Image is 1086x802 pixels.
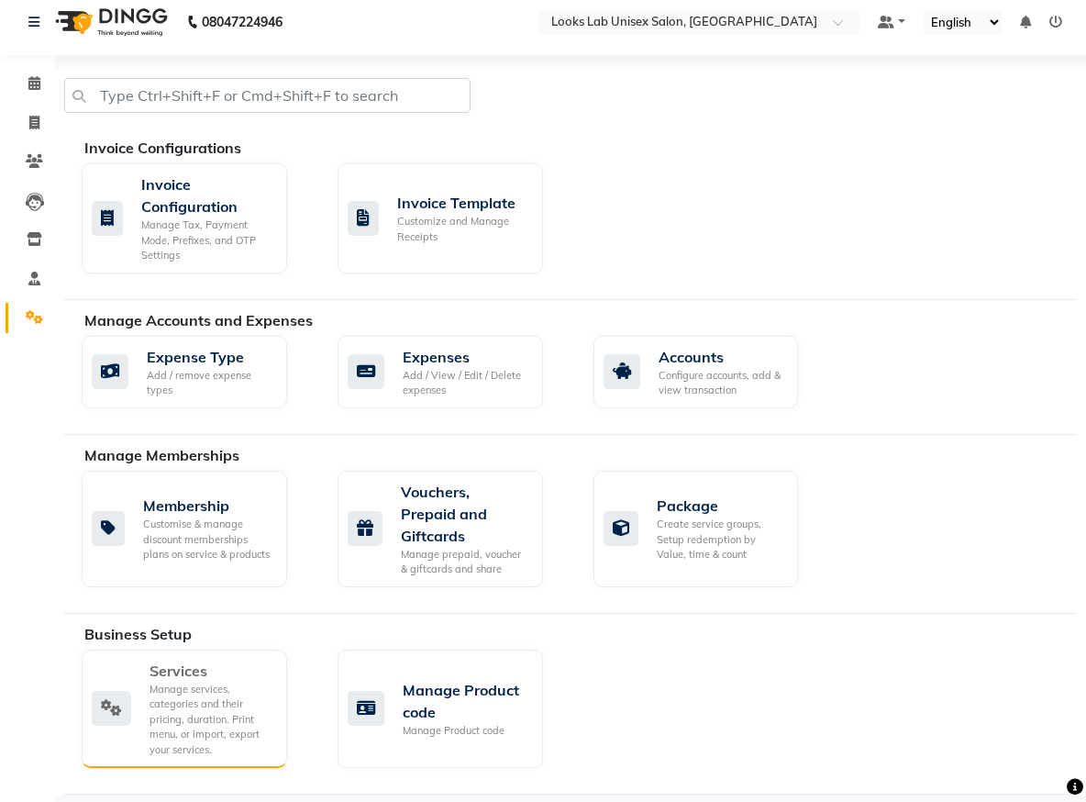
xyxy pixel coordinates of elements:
div: Expense Type [147,346,272,368]
div: Services [150,660,272,682]
a: ServicesManage services, categories and their pricing, duration. Print menu, or import, export yo... [82,650,310,769]
div: Create service groups, Setup redemption by Value, time & count [657,517,784,563]
a: Invoice TemplateCustomize and Manage Receipts [338,163,566,273]
div: Manage Product code [403,679,528,723]
a: Vouchers, Prepaid and GiftcardsManage prepaid, voucher & giftcards and share [338,471,566,587]
a: Invoice ConfigurationManage Tax, Payment Mode, Prefixes, and OTP Settings [82,163,310,273]
a: AccountsConfigure accounts, add & view transaction [593,336,822,408]
div: Add / View / Edit / Delete expenses [403,368,528,398]
a: ExpensesAdd / View / Edit / Delete expenses [338,336,566,408]
div: Accounts [659,346,784,368]
a: Expense TypeAdd / remove expense types [82,336,310,408]
div: Add / remove expense types [147,368,272,398]
div: Expenses [403,346,528,368]
a: PackageCreate service groups, Setup redemption by Value, time & count [593,471,822,587]
div: Membership [143,495,272,517]
div: Vouchers, Prepaid and Giftcards [401,481,528,547]
div: Manage Tax, Payment Mode, Prefixes, and OTP Settings [141,217,272,263]
a: MembershipCustomise & manage discount memberships plans on service & products [82,471,310,587]
div: Configure accounts, add & view transaction [659,368,784,398]
div: Customize and Manage Receipts [397,214,528,244]
div: Manage prepaid, voucher & giftcards and share [401,547,528,577]
a: Manage Product codeManage Product code [338,650,566,769]
input: Type Ctrl+Shift+F or Cmd+Shift+F to search [64,78,471,113]
div: Package [657,495,784,517]
div: Invoice Configuration [141,173,272,217]
div: Customise & manage discount memberships plans on service & products [143,517,272,563]
div: Manage Product code [403,723,528,739]
div: Manage services, categories and their pricing, duration. Print menu, or import, export your servi... [150,682,272,758]
div: Invoice Template [397,192,528,214]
